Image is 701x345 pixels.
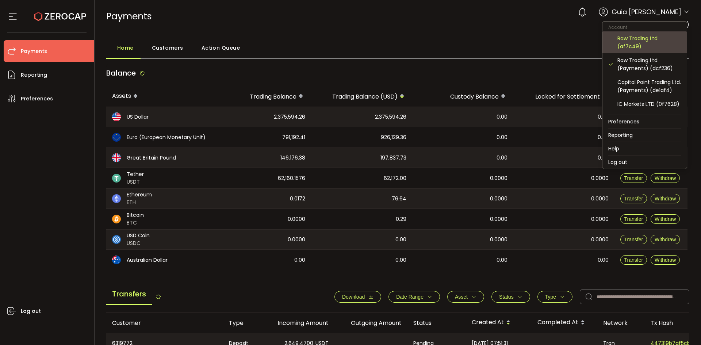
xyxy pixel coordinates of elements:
[152,41,183,55] span: Customers
[598,154,609,162] span: 0.00
[412,90,513,103] div: Custody Balance
[396,294,424,300] span: Date Range
[602,156,687,169] li: Log out
[597,319,645,327] div: Network
[624,175,643,181] span: Transfer
[602,129,687,142] li: Reporting
[112,174,121,183] img: usdt_portfolio.svg
[388,291,440,303] button: Date Range
[127,219,144,227] span: BTC
[395,256,406,264] span: 0.00
[490,195,507,203] span: 0.0000
[395,235,406,244] span: 0.00
[112,112,121,121] img: usd_portfolio.svg
[392,195,406,203] span: 76.64
[490,215,507,223] span: 0.0000
[651,194,680,203] button: Withdraw
[278,174,305,183] span: 62,160.1576
[375,113,406,121] span: 2,375,594.26
[112,194,121,203] img: eth_portfolio.svg
[490,174,507,183] span: 0.0000
[127,239,150,247] span: USDC
[380,154,406,162] span: 197,837.73
[455,294,468,300] span: Asset
[294,256,305,264] span: 0.00
[127,113,149,121] span: US Dollar
[282,133,305,142] span: 791,192.41
[21,93,53,104] span: Preferences
[624,216,643,222] span: Transfer
[612,7,681,17] span: Guia [PERSON_NAME]
[620,194,647,203] button: Transfer
[655,196,676,202] span: Withdraw
[106,10,152,23] span: Payments
[497,154,507,162] span: 0.00
[608,20,689,29] span: Raw Trading Ltd (Payments)
[127,199,152,206] span: ETH
[624,257,643,263] span: Transfer
[532,317,597,329] div: Completed At
[21,70,47,80] span: Reporting
[620,255,647,265] button: Transfer
[334,319,407,327] div: Outgoing Amount
[112,235,121,244] img: usdc_portfolio.svg
[655,216,676,222] span: Withdraw
[21,46,47,57] span: Payments
[537,291,572,303] button: Type
[598,256,609,264] span: 0.00
[499,294,514,300] span: Status
[334,291,381,303] button: Download
[112,215,121,223] img: btc_portfolio.svg
[127,170,144,178] span: Tether
[447,291,484,303] button: Asset
[127,154,176,162] span: Great Britain Pound
[591,174,609,183] span: 0.0000
[591,195,609,203] span: 0.0000
[655,175,676,181] span: Withdraw
[106,319,223,327] div: Customer
[407,319,466,327] div: Status
[617,100,681,108] div: IC Markets LTD (0f7628)
[288,215,305,223] span: 0.0000
[127,178,144,186] span: USDT
[381,133,406,142] span: 926,129.36
[651,235,680,244] button: Withdraw
[497,113,507,121] span: 0.00
[620,235,647,244] button: Transfer
[311,90,412,103] div: Trading Balance (USD)
[591,235,609,244] span: 0.0000
[117,41,134,55] span: Home
[617,56,681,72] div: Raw Trading Ltd (Payments) (dcf236)
[651,173,680,183] button: Withdraw
[106,90,219,103] div: Assets
[290,195,305,203] span: 0.0172
[112,153,121,162] img: gbp_portfolio.svg
[624,196,643,202] span: Transfer
[127,256,168,264] span: Australian Dollar
[112,256,121,264] img: aud_portfolio.svg
[223,319,261,327] div: Type
[513,90,614,103] div: Locked for Settlement
[261,319,334,327] div: Incoming Amount
[280,154,305,162] span: 146,176.38
[21,306,41,317] span: Log out
[491,291,530,303] button: Status
[342,294,365,300] span: Download
[602,115,687,128] li: Preferences
[127,211,144,219] span: Bitcoin
[288,235,305,244] span: 0.0000
[655,237,676,242] span: Withdraw
[620,214,647,224] button: Transfer
[384,174,406,183] span: 62,172.00
[219,90,311,103] div: Trading Balance
[598,133,609,142] span: 0.00
[624,237,643,242] span: Transfer
[497,256,507,264] span: 0.00
[602,142,687,155] li: Help
[127,232,150,239] span: USD Coin
[598,113,609,121] span: 0.00
[127,191,152,199] span: Ethereum
[616,266,701,345] iframe: Chat Widget
[620,173,647,183] button: Transfer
